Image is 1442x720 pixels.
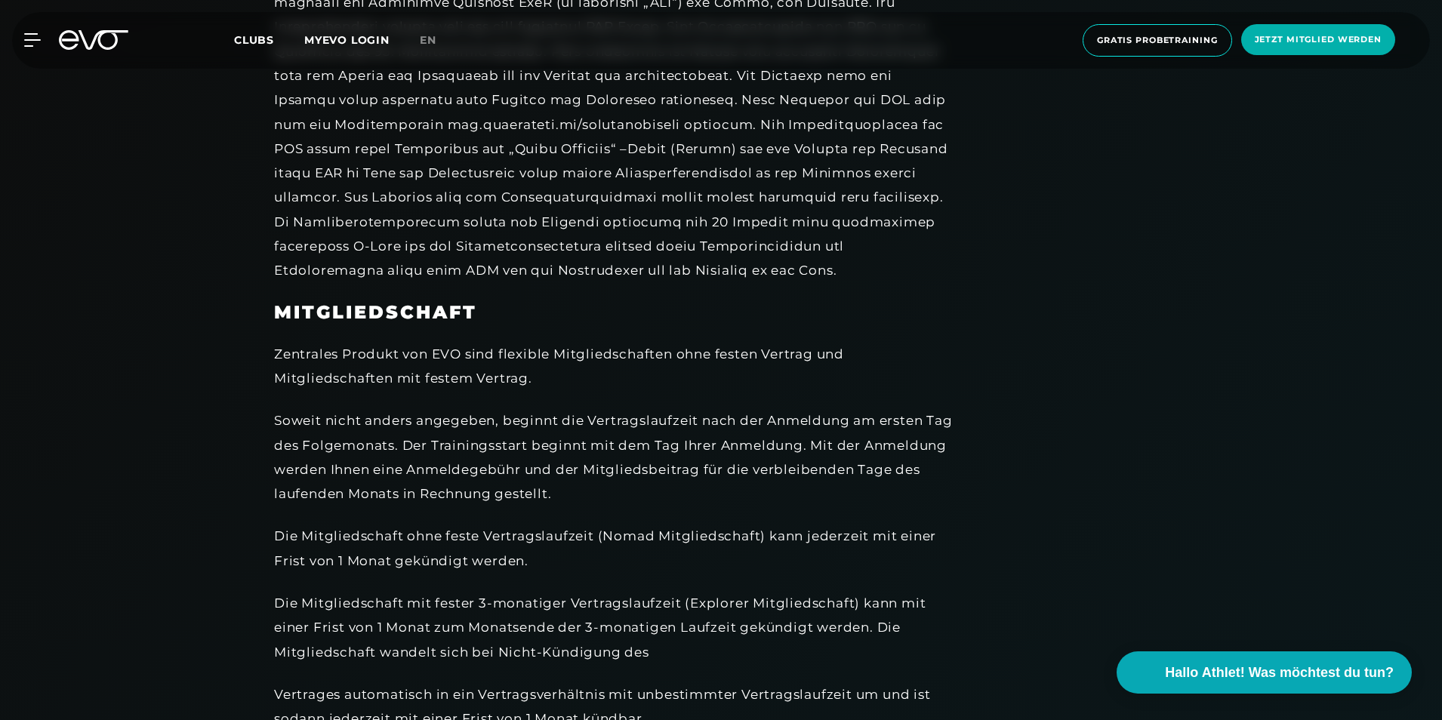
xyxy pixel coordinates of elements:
[304,33,390,47] a: MYEVO LOGIN
[1255,33,1382,46] span: Jetzt Mitglied werden
[274,591,954,664] div: Die Mitgliedschaft mit fester 3-monatiger Vertragslaufzeit (Explorer Mitgliedschaft) kann mit ein...
[274,408,954,506] div: Soweit nicht anders angegeben, beginnt die Vertragslaufzeit nach der Anmeldung am ersten Tag des ...
[274,301,477,323] strong: MITGLIEDSCHAFT
[274,524,954,573] div: Die Mitgliedschaft ohne feste Vertragslaufzeit (Nomad Mitgliedschaft) kann jederzeit mit einer Fr...
[274,342,954,391] div: Zentrales Produkt von EVO sind flexible Mitgliedschaften ohne festen Vertrag und Mitgliedschaften...
[420,32,454,49] a: en
[1117,651,1412,694] button: Hallo Athlet! Was möchtest du tun?
[234,33,274,47] span: Clubs
[420,33,436,47] span: en
[1237,24,1400,57] a: Jetzt Mitglied werden
[234,32,304,47] a: Clubs
[1078,24,1237,57] a: Gratis Probetraining
[1097,34,1218,47] span: Gratis Probetraining
[1165,663,1394,683] span: Hallo Athlet! Was möchtest du tun?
